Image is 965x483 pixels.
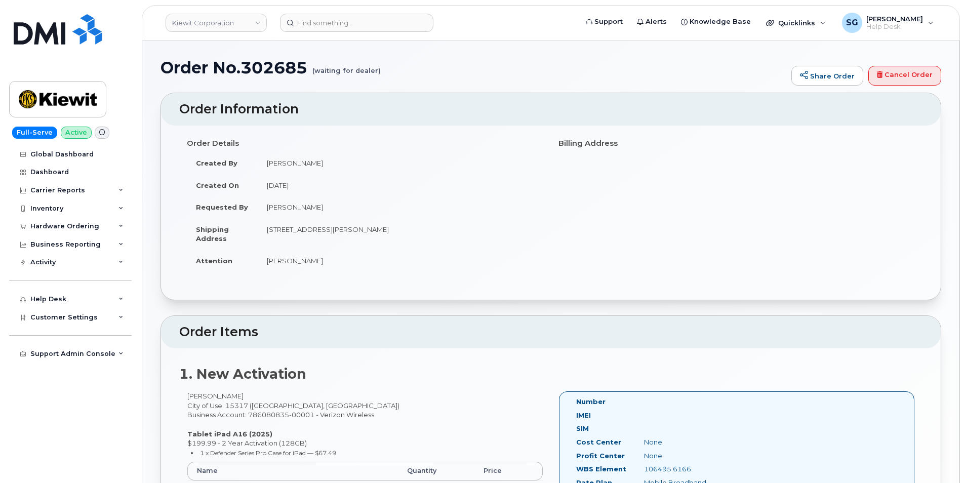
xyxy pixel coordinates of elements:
[636,451,732,461] div: None
[312,59,381,74] small: (waiting for dealer)
[258,218,543,250] td: [STREET_ADDRESS][PERSON_NAME]
[196,203,248,211] strong: Requested By
[200,449,336,457] small: 1 x Defender Series Pro Case for iPad — $67.49
[398,462,474,480] th: Quantity
[187,462,398,480] th: Name
[187,430,272,438] strong: Tablet iPad A16 (2025)
[636,464,732,474] div: 106495.6166
[576,397,606,407] label: Number
[196,257,232,265] strong: Attention
[187,139,543,148] h4: Order Details
[196,181,239,189] strong: Created On
[558,139,915,148] h4: Billing Address
[196,225,229,243] strong: Shipping Address
[179,102,922,116] h2: Order Information
[576,437,621,447] label: Cost Center
[258,174,543,196] td: [DATE]
[576,451,625,461] label: Profit Center
[791,66,863,86] a: Share Order
[576,424,589,433] label: SIM
[258,196,543,218] td: [PERSON_NAME]
[179,366,306,382] strong: 1. New Activation
[868,66,941,86] a: Cancel Order
[576,411,591,420] label: IMEI
[160,59,786,76] h1: Order No.302685
[179,325,922,339] h2: Order Items
[196,159,237,167] strong: Created By
[258,152,543,174] td: [PERSON_NAME]
[636,437,732,447] div: None
[576,464,626,474] label: WBS Element
[258,250,543,272] td: [PERSON_NAME]
[474,462,543,480] th: Price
